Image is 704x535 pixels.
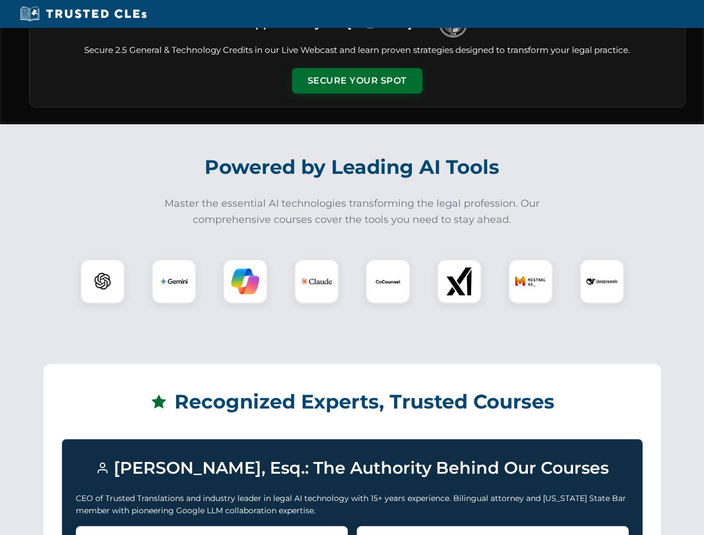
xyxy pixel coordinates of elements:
[223,259,268,304] div: Copilot
[62,382,643,421] h2: Recognized Experts, Trusted Courses
[152,259,196,304] div: Gemini
[160,267,188,295] img: Gemini Logo
[76,453,629,483] h3: [PERSON_NAME], Esq.: The Authority Behind Our Courses
[301,266,332,297] img: Claude Logo
[157,196,547,228] p: Master the essential AI technologies transforming the legal profession. Our comprehensive courses...
[374,267,402,295] img: CoCounsel Logo
[580,259,624,304] div: DeepSeek
[508,259,553,304] div: Mistral AI
[17,6,150,22] img: Trusted CLEs
[366,259,410,304] div: CoCounsel
[294,259,339,304] div: Claude
[43,148,661,187] h2: Powered by Leading AI Tools
[80,259,125,304] div: ChatGPT
[445,267,473,295] img: xAI Logo
[515,266,546,297] img: Mistral AI Logo
[76,492,629,517] p: CEO of Trusted Translations and industry leader in legal AI technology with 15+ years experience....
[586,266,618,297] img: DeepSeek Logo
[292,68,423,94] button: Secure Your Spot
[437,259,482,304] div: xAI
[86,265,119,298] img: ChatGPT Logo
[231,267,259,295] img: Copilot Logo
[43,44,672,57] p: Secure 2.5 General & Technology Credits in our Live Webcast and learn proven strategies designed ...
